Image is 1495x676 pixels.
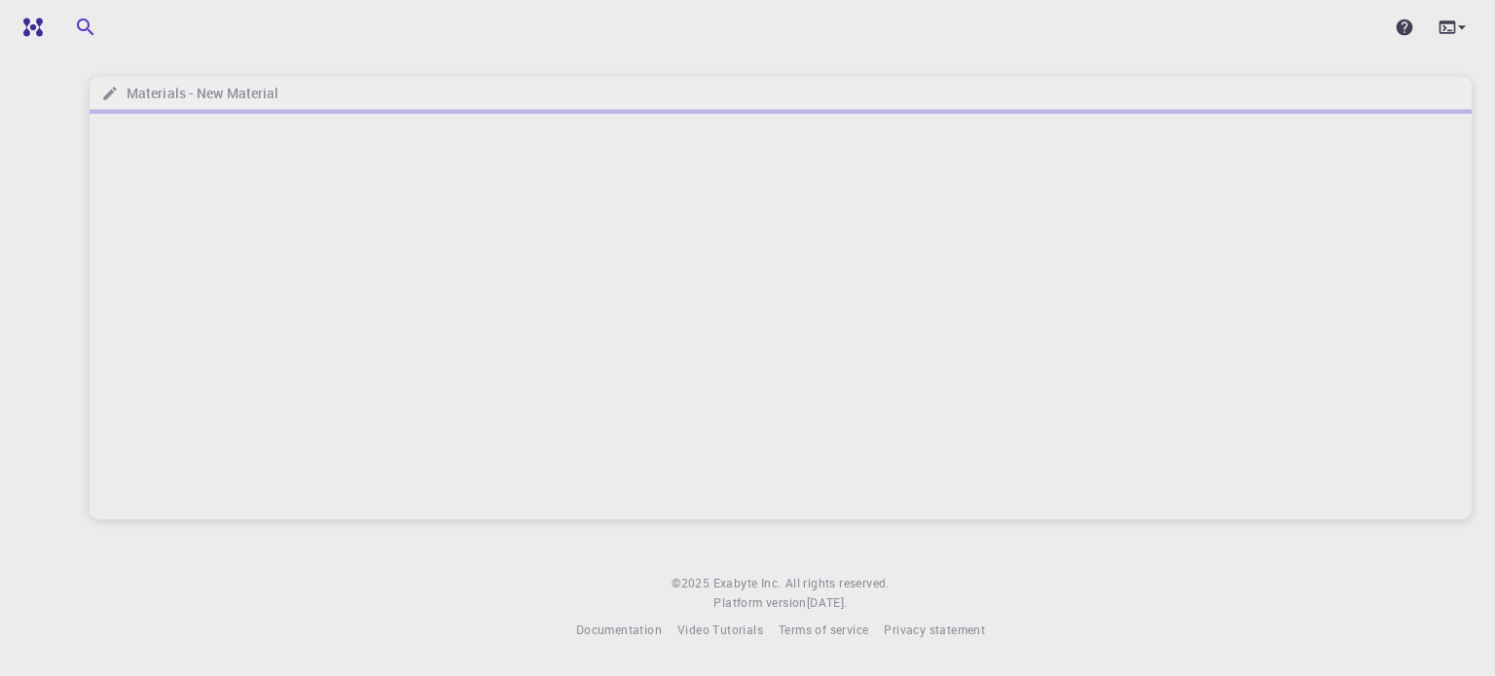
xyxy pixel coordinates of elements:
h6: Materials - New Material [119,83,278,104]
a: Documentation [576,621,662,640]
span: Privacy statement [884,622,985,637]
span: [DATE] . [807,594,848,610]
span: Exabyte Inc. [713,575,782,590]
span: Video Tutorials [677,622,763,637]
a: Privacy statement [884,621,985,640]
nav: breadcrumb [97,83,282,104]
a: Terms of service [779,621,868,640]
a: Video Tutorials [677,621,763,640]
a: Exabyte Inc. [713,574,782,593]
span: Documentation [576,622,662,637]
span: All rights reserved. [785,574,890,593]
span: Terms of service [779,622,868,637]
a: [DATE]. [807,593,848,613]
span: Platform version [713,593,806,613]
img: logo [16,18,43,37]
span: © 2025 [672,574,712,593]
